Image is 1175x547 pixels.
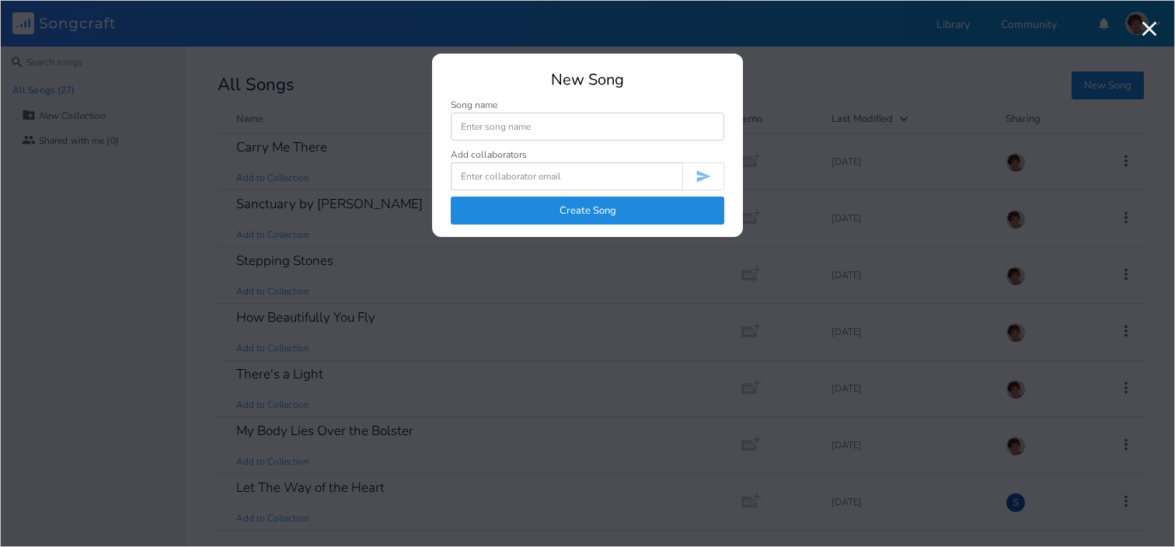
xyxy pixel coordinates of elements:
[451,72,724,88] div: New Song
[451,197,724,225] button: Create Song
[682,162,724,190] button: Invite
[451,150,527,159] div: Add collaborators
[451,113,724,141] input: Enter song name
[451,100,724,110] div: Song name
[451,162,682,190] input: Enter collaborator email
